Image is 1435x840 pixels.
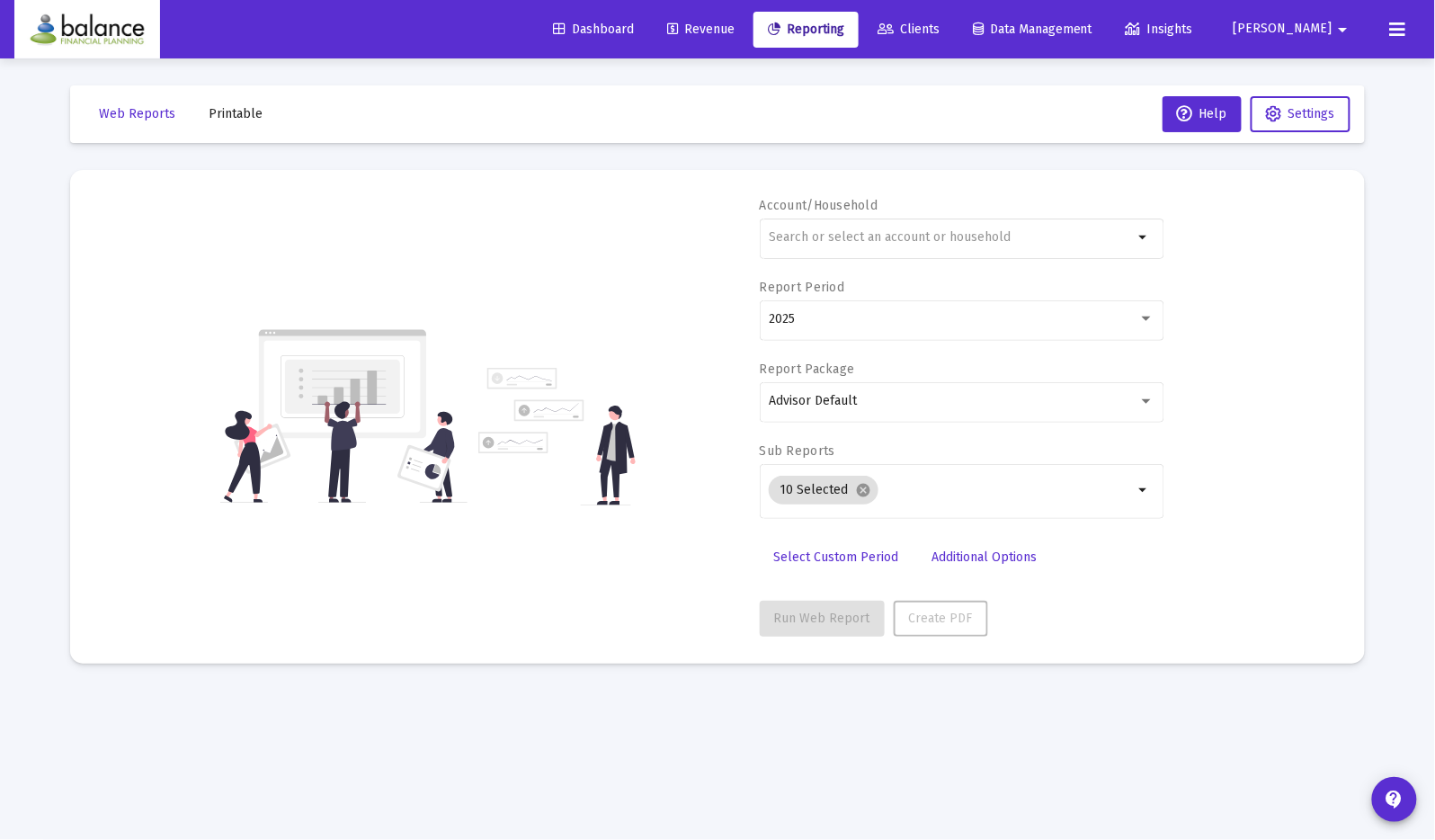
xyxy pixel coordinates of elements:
button: Web Reports [85,96,190,132]
span: Create PDF [909,611,973,626]
button: [PERSON_NAME] [1212,11,1376,47]
mat-icon: arrow_drop_down [1332,12,1354,48]
span: Printable [209,106,263,121]
label: Sub Reports [760,443,835,459]
input: Search or select an account or household [769,230,1133,245]
a: Clients [863,12,954,48]
mat-icon: contact_support [1384,789,1405,810]
label: Account/Household [760,198,878,213]
button: Create PDF [894,601,988,637]
span: Run Web Report [774,611,870,626]
span: Clients [878,22,940,37]
span: Insights [1126,22,1193,37]
a: Insights [1111,12,1208,48]
mat-icon: arrow_drop_down [1133,479,1154,501]
span: Web Reports [99,106,175,121]
span: Reporting [768,22,844,37]
span: Revenue [667,22,735,37]
label: Report Period [760,280,845,295]
span: Advisor Default [769,393,857,408]
a: Data Management [958,12,1107,48]
button: Printable [194,96,277,132]
a: Revenue [653,12,749,48]
button: Help [1163,96,1242,132]
span: Help [1177,106,1227,121]
a: Dashboard [539,12,648,48]
a: Reporting [753,12,859,48]
label: Report Package [760,362,855,377]
span: [PERSON_NAME] [1234,22,1332,37]
img: reporting [220,327,468,505]
img: reporting-alt [478,368,636,505]
span: Additional Options [932,550,1038,565]
img: Dashboard [28,12,147,48]
mat-icon: cancel [855,482,871,498]
span: Data Management [973,22,1092,37]
span: Select Custom Period [774,550,899,565]
mat-chip: 10 Selected [769,476,878,505]
button: Settings [1251,96,1350,132]
span: Settings [1288,106,1335,121]
mat-icon: arrow_drop_down [1133,227,1154,248]
span: 2025 [769,311,795,326]
mat-chip-list: Selection [769,472,1133,508]
span: Dashboard [553,22,634,37]
button: Run Web Report [760,601,885,637]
